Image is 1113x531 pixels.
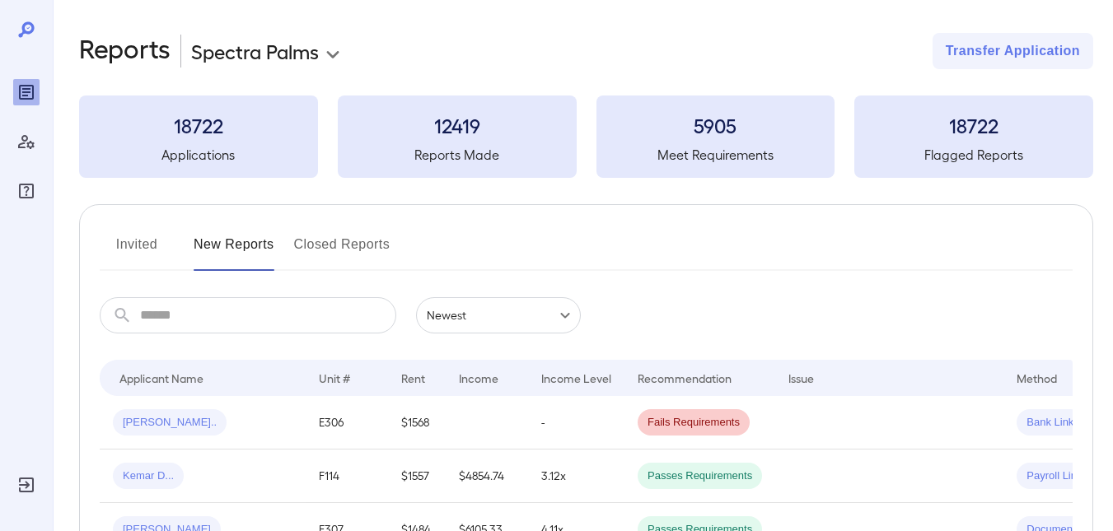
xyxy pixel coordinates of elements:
[459,368,498,388] div: Income
[638,415,750,431] span: Fails Requirements
[416,297,581,333] div: Newest
[528,396,624,449] td: -
[13,128,40,155] div: Manage Users
[194,231,274,271] button: New Reports
[100,231,174,271] button: Invited
[388,396,446,449] td: $1568
[854,145,1093,165] h5: Flagged Reports
[338,112,577,138] h3: 12419
[319,368,350,388] div: Unit #
[638,468,762,484] span: Passes Requirements
[13,79,40,105] div: Reports
[933,33,1093,69] button: Transfer Application
[596,145,835,165] h5: Meet Requirements
[596,112,835,138] h3: 5905
[79,145,318,165] h5: Applications
[13,472,40,498] div: Log Out
[113,468,184,484] span: Kemar D...
[1017,468,1092,484] span: Payroll Link
[306,449,388,503] td: F114
[388,449,446,503] td: $1557
[338,145,577,165] h5: Reports Made
[191,38,319,64] p: Spectra Palms
[119,368,203,388] div: Applicant Name
[79,112,318,138] h3: 18722
[1017,415,1083,431] span: Bank Link
[854,112,1093,138] h3: 18722
[306,396,388,449] td: E306
[79,33,171,69] h2: Reports
[1017,368,1057,388] div: Method
[788,368,815,388] div: Issue
[638,368,732,388] div: Recommendation
[446,449,528,503] td: $4854.74
[113,415,227,431] span: [PERSON_NAME]..
[294,231,390,271] button: Closed Reports
[79,95,1093,178] summary: 18722Applications12419Reports Made5905Meet Requirements18722Flagged Reports
[401,368,428,388] div: Rent
[528,449,624,503] td: 3.12x
[541,368,611,388] div: Income Level
[13,178,40,204] div: FAQ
